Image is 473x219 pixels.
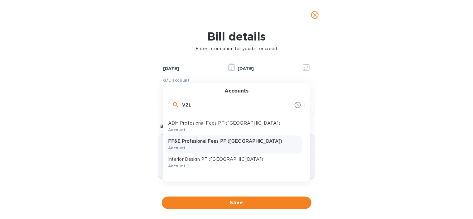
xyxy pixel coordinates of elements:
p: Enter information for your bill or credit [5,45,468,52]
button: close [307,7,322,22]
button: Save [162,197,311,209]
h1: Bill details [5,30,468,43]
span: Save [167,199,306,207]
b: Account [168,145,186,150]
h3: Accounts [224,88,249,94]
p: ADM Profesional Fees PF ([GEOGRAPHIC_DATA]) [168,120,300,126]
b: G/L account [163,78,190,83]
label: Due date [238,60,256,63]
b: Account [168,127,186,132]
label: Bill date [163,60,180,63]
p: Interior Design PF ([GEOGRAPHIC_DATA]) [168,156,300,163]
input: Search [182,101,292,110]
p: Bill image [160,123,313,129]
input: Select date [163,64,222,73]
p: Select G/L account [163,84,205,91]
b: Account [168,164,186,168]
input: Due date [238,64,297,73]
p: FF&E Profesional Fees PF ([GEOGRAPHIC_DATA]) [168,138,300,145]
p: Choose a bill and drag it here [158,156,315,169]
